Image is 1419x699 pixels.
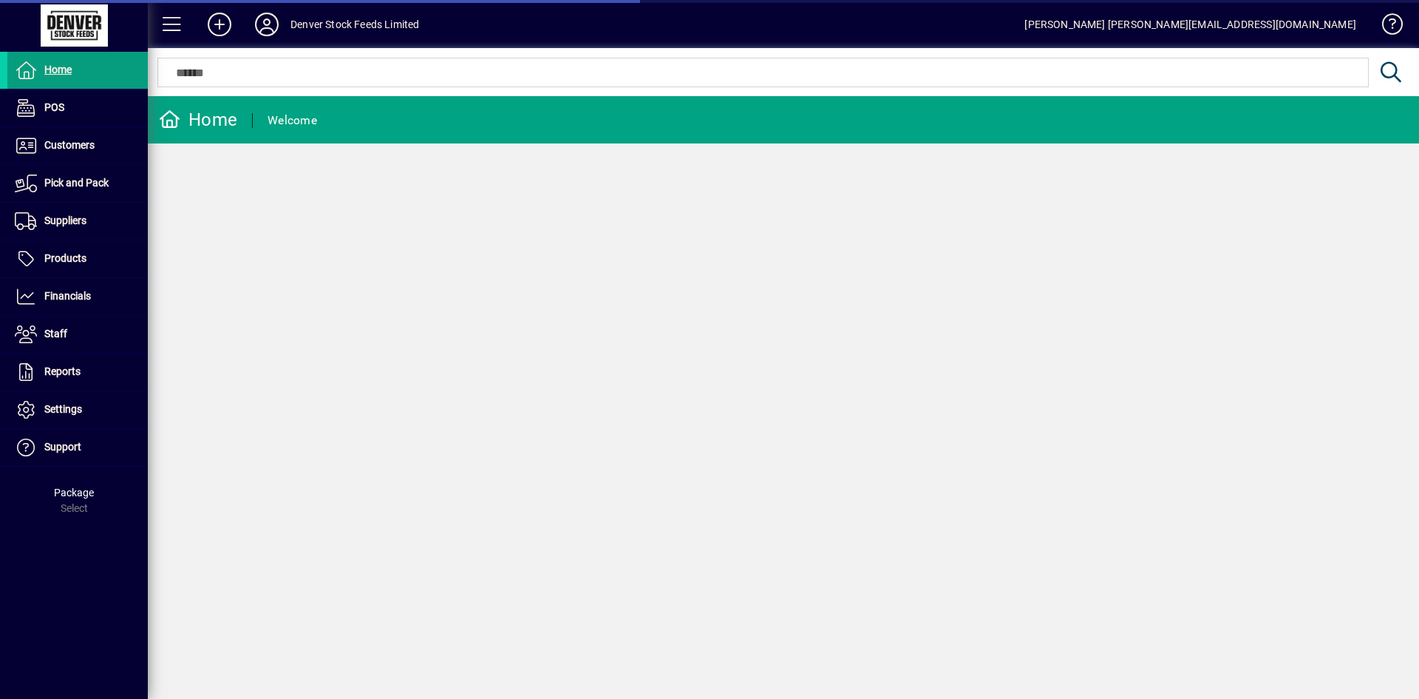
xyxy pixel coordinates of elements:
[7,316,148,353] a: Staff
[54,487,94,499] span: Package
[290,13,420,36] div: Denver Stock Feeds Limited
[7,127,148,164] a: Customers
[44,215,86,226] span: Suppliers
[44,64,72,75] span: Home
[44,403,82,415] span: Settings
[159,108,237,132] div: Home
[7,278,148,315] a: Financials
[7,90,148,126] a: POS
[44,252,86,264] span: Products
[44,441,81,453] span: Support
[268,109,317,132] div: Welcome
[243,11,290,38] button: Profile
[44,101,64,113] span: POS
[44,139,95,151] span: Customers
[44,290,91,302] span: Financials
[44,365,81,377] span: Reports
[7,429,148,466] a: Support
[44,177,109,189] span: Pick and Pack
[7,165,148,202] a: Pick and Pack
[44,328,67,340] span: Staff
[7,240,148,277] a: Products
[1024,13,1356,36] div: [PERSON_NAME] [PERSON_NAME][EMAIL_ADDRESS][DOMAIN_NAME]
[7,391,148,428] a: Settings
[1371,3,1401,51] a: Knowledge Base
[7,354,148,391] a: Reports
[196,11,243,38] button: Add
[7,203,148,240] a: Suppliers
